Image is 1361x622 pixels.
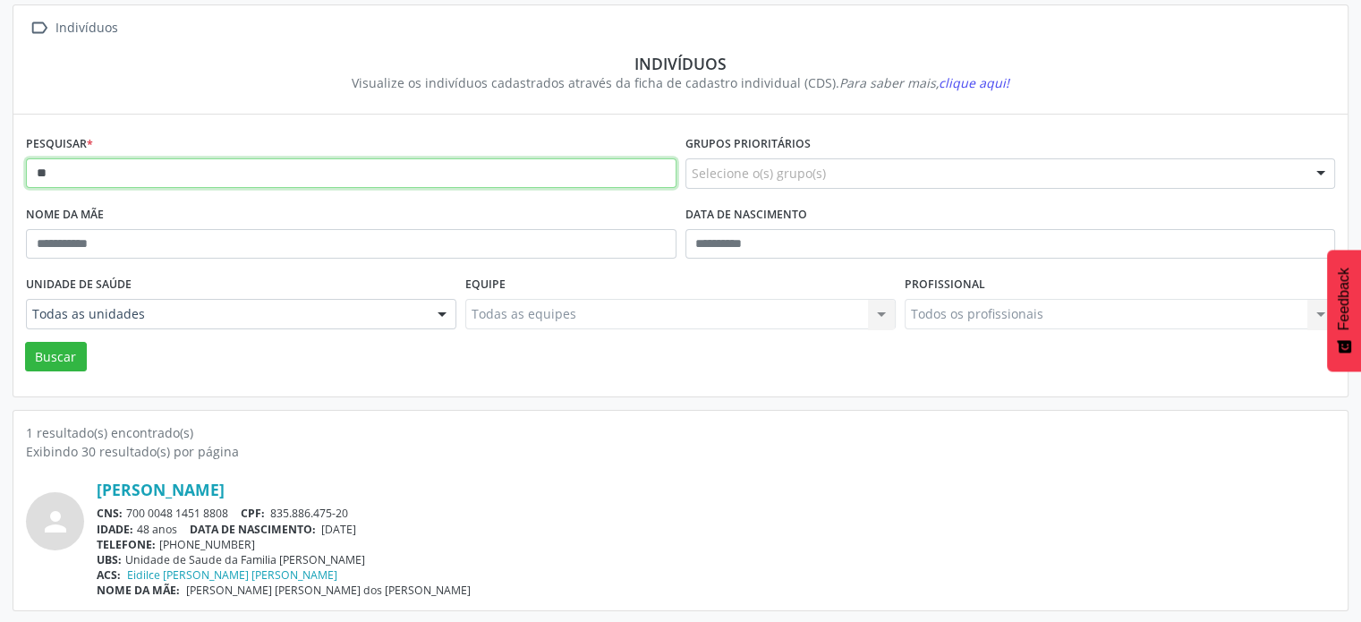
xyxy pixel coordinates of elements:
span: [DATE] [321,522,356,537]
a: [PERSON_NAME] [97,480,225,499]
span: clique aqui! [939,74,1009,91]
div: 1 resultado(s) encontrado(s) [26,423,1335,442]
i: Para saber mais, [839,74,1009,91]
span: CPF: [241,506,265,521]
div: Visualize os indivíduos cadastrados através da ficha de cadastro individual (CDS). [38,73,1323,92]
div: Exibindo 30 resultado(s) por página [26,442,1335,461]
span: NOME DA MÃE: [97,583,180,598]
i:  [26,15,52,41]
span: TELEFONE: [97,537,156,552]
label: Nome da mãe [26,201,104,229]
a:  Indivíduos [26,15,121,41]
a: Eidilce [PERSON_NAME] [PERSON_NAME] [127,567,337,583]
div: [PHONE_NUMBER] [97,537,1335,552]
label: Pesquisar [26,131,93,158]
span: Todas as unidades [32,305,420,323]
div: Indivíduos [38,54,1323,73]
span: 835.886.475-20 [270,506,348,521]
span: DATA DE NASCIMENTO: [190,522,316,537]
div: 700 0048 1451 8808 [97,506,1335,521]
label: Data de nascimento [685,201,807,229]
label: Unidade de saúde [26,271,132,299]
button: Feedback - Mostrar pesquisa [1327,250,1361,371]
span: UBS: [97,552,122,567]
label: Profissional [905,271,985,299]
button: Buscar [25,342,87,372]
span: [PERSON_NAME] [PERSON_NAME] dos [PERSON_NAME] [186,583,471,598]
div: 48 anos [97,522,1335,537]
div: Unidade de Saude da Familia [PERSON_NAME] [97,552,1335,567]
span: Feedback [1336,268,1352,330]
i: person [39,506,72,538]
label: Equipe [465,271,506,299]
label: Grupos prioritários [685,131,811,158]
span: ACS: [97,567,121,583]
span: Selecione o(s) grupo(s) [692,164,826,183]
div: Indivíduos [52,15,121,41]
span: IDADE: [97,522,133,537]
span: CNS: [97,506,123,521]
